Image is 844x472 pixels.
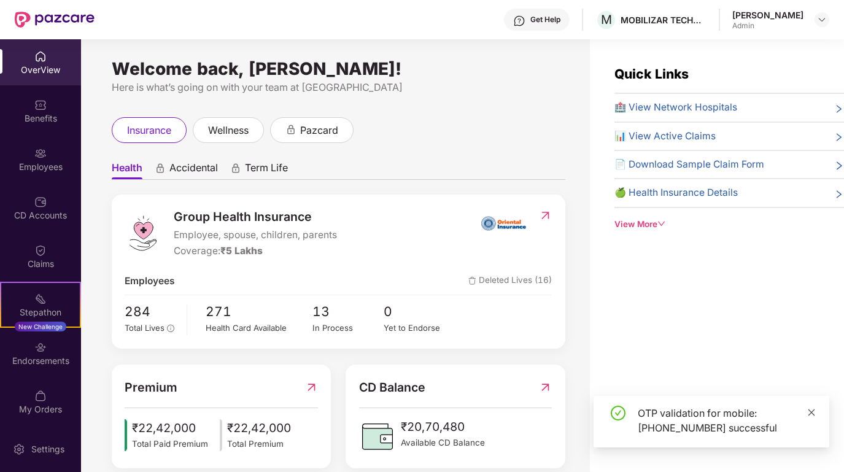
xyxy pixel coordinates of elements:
[468,277,476,285] img: deleteIcon
[34,99,47,111] img: svg+xml;base64,PHN2ZyBpZD0iQmVuZWZpdHMiIHhtbG5zPSJodHRwOi8vd3d3LnczLm9yZy8yMDAwL3N2ZyIgd2lkdGg9Ij...
[638,406,815,435] div: OTP validation for mobile: [PHONE_NUMBER] successful
[611,406,625,420] span: check-circle
[834,188,844,200] span: right
[245,161,288,179] span: Term Life
[1,306,80,319] div: Stepathon
[34,196,47,208] img: svg+xml;base64,PHN2ZyBpZD0iQ0RfQWNjb3VudHMiIGRhdGEtbmFtZT0iQ0QgQWNjb3VudHMiIHhtbG5zPSJodHRwOi8vd3...
[125,215,161,252] img: logo
[834,103,844,115] span: right
[817,15,827,25] img: svg+xml;base64,PHN2ZyBpZD0iRHJvcGRvd24tMzJ4MzIiIHhtbG5zPSJodHRwOi8vd3d3LnczLm9yZy8yMDAwL3N2ZyIgd2...
[125,323,165,333] span: Total Lives
[834,160,844,172] span: right
[614,129,716,144] span: 📊 View Active Claims
[384,301,455,322] span: 0
[206,322,312,335] div: Health Card Available
[125,274,175,288] span: Employees
[230,163,241,174] div: animation
[614,185,738,200] span: 🍏 Health Insurance Details
[539,209,552,222] img: RedirectIcon
[359,418,396,455] img: CDBalanceIcon
[513,15,525,27] img: svg+xml;base64,PHN2ZyBpZD0iSGVscC0zMngzMiIgeG1sbnM9Imh0dHA6Ly93d3cudzMub3JnLzIwMDAvc3ZnIiB3aWR0aD...
[125,419,127,451] img: icon
[34,341,47,354] img: svg+xml;base64,PHN2ZyBpZD0iRW5kb3JzZW1lbnRzIiB4bWxucz0iaHR0cDovL3d3dy53My5vcmcvMjAwMC9zdmciIHdpZH...
[132,438,208,451] span: Total Paid Premium
[614,100,737,115] span: 🏥 View Network Hospitals
[174,228,337,242] span: Employee, spouse, children, parents
[34,147,47,160] img: svg+xml;base64,PHN2ZyBpZD0iRW1wbG95ZWVzIiB4bWxucz0iaHR0cDovL3d3dy53My5vcmcvMjAwMC9zdmciIHdpZHRoPS...
[732,9,803,21] div: [PERSON_NAME]
[112,161,142,179] span: Health
[208,123,249,138] span: wellness
[539,378,552,397] img: RedirectIcon
[174,244,337,258] div: Coverage:
[285,124,296,135] div: animation
[15,12,95,28] img: New Pazcare Logo
[167,325,174,332] span: info-circle
[227,419,291,438] span: ₹22,42,000
[227,438,291,451] span: Total Premium
[614,66,689,82] span: Quick Links
[300,123,338,138] span: pazcard
[657,220,666,228] span: down
[732,21,803,31] div: Admin
[155,163,166,174] div: animation
[481,207,527,238] img: insurerIcon
[834,131,844,144] span: right
[401,436,485,449] span: Available CD Balance
[13,443,25,455] img: svg+xml;base64,PHN2ZyBpZD0iU2V0dGluZy0yMHgyMCIgeG1sbnM9Imh0dHA6Ly93d3cudzMub3JnLzIwMDAvc3ZnIiB3aW...
[174,207,337,226] span: Group Health Insurance
[601,12,612,27] span: M
[305,378,318,397] img: RedirectIcon
[312,301,384,322] span: 13
[359,378,425,397] span: CD Balance
[132,419,208,438] span: ₹22,42,000
[169,161,218,179] span: Accidental
[621,14,707,26] div: MOBILIZAR TECHNOLOGIES PRIVATE LIMITED
[34,244,47,257] img: svg+xml;base64,PHN2ZyBpZD0iQ2xhaW0iIHhtbG5zPSJodHRwOi8vd3d3LnczLm9yZy8yMDAwL3N2ZyIgd2lkdGg9IjIwIi...
[206,301,312,322] span: 271
[34,293,47,305] img: svg+xml;base64,PHN2ZyB4bWxucz0iaHR0cDovL3d3dy53My5vcmcvMjAwMC9zdmciIHdpZHRoPSIyMSIgaGVpZ2h0PSIyMC...
[468,274,552,288] span: Deleted Lives (16)
[127,123,171,138] span: insurance
[112,80,565,95] div: Here is what’s going on with your team at [GEOGRAPHIC_DATA]
[384,322,455,335] div: Yet to Endorse
[220,245,263,257] span: ₹5 Lakhs
[312,322,384,335] div: In Process
[34,390,47,402] img: svg+xml;base64,PHN2ZyBpZD0iTXlfT3JkZXJzIiBkYXRhLW5hbWU9Ik15IE9yZGVycyIgeG1sbnM9Imh0dHA6Ly93d3cudz...
[125,301,178,322] span: 284
[28,443,68,455] div: Settings
[614,157,764,172] span: 📄 Download Sample Claim Form
[614,218,844,231] div: View More
[530,15,560,25] div: Get Help
[34,50,47,63] img: svg+xml;base64,PHN2ZyBpZD0iSG9tZSIgeG1sbnM9Imh0dHA6Ly93d3cudzMub3JnLzIwMDAvc3ZnIiB3aWR0aD0iMjAiIG...
[807,408,816,417] span: close
[112,64,565,74] div: Welcome back, [PERSON_NAME]!
[220,419,222,451] img: icon
[401,418,485,436] span: ₹20,70,480
[15,322,66,331] div: New Challenge
[125,378,177,397] span: Premium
